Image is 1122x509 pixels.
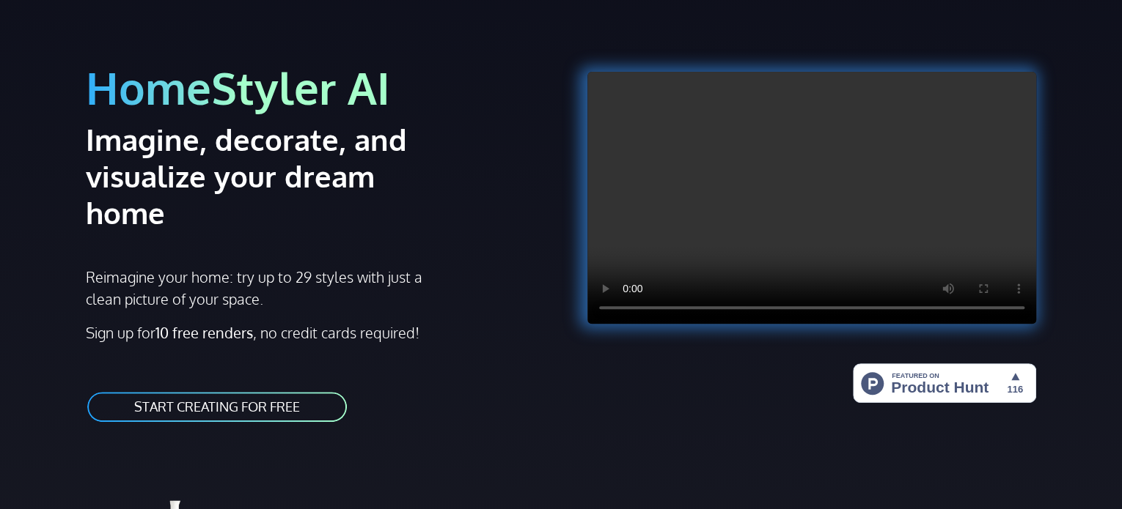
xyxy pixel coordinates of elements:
[86,266,436,310] p: Reimagine your home: try up to 29 styles with just a clean picture of your space.
[86,121,459,231] h2: Imagine, decorate, and visualize your dream home
[86,390,348,423] a: START CREATING FOR FREE
[853,363,1036,403] img: HomeStyler AI - Interior Design Made Easy: One Click to Your Dream Home | Product Hunt
[86,322,552,343] p: Sign up for , no credit cards required!
[155,323,253,342] strong: 10 free renders
[86,60,552,115] h1: HomeStyler AI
